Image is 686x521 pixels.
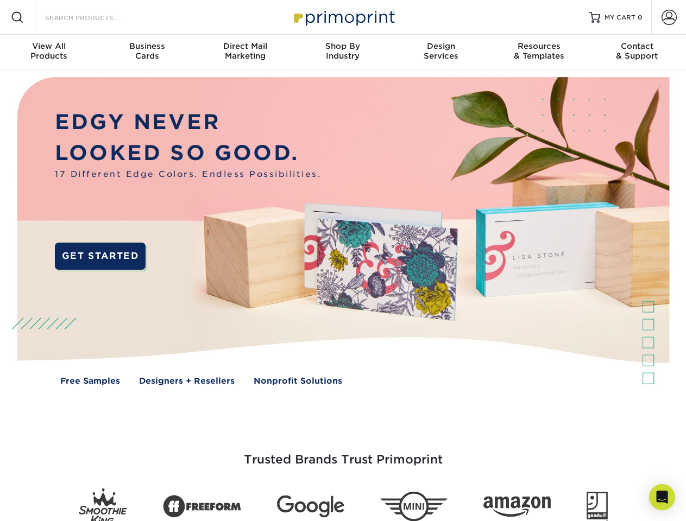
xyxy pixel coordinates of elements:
a: Nonprofit Solutions [254,375,342,387]
span: 0 [638,14,643,21]
a: DesignServices [392,35,490,69]
img: Google [277,495,344,518]
span: MY CART [605,13,635,22]
a: GET STARTED [55,243,146,270]
input: SEARCH PRODUCTS..... [44,11,150,24]
a: BusinessCards [98,35,196,69]
a: Contact& Support [588,35,686,69]
span: Contact [588,41,686,51]
p: EDGY NEVER [55,107,321,138]
span: Design [392,41,490,51]
span: 17 Different Edge Colors. Endless Possibilities. [55,168,321,181]
span: Business [98,41,196,51]
div: Cards [98,41,196,61]
a: Direct MailMarketing [196,35,294,69]
span: Shop By [294,41,392,51]
span: Direct Mail [196,41,294,51]
img: Primoprint [289,5,398,29]
h3: Trusted Brands Trust Primoprint [26,427,661,480]
div: Marketing [196,41,294,61]
a: Free Samples [60,375,120,387]
a: Resources& Templates [490,35,588,69]
img: Amazon [483,497,551,517]
div: Industry [294,41,392,61]
div: & Templates [490,41,588,61]
a: Shop ByIndustry [294,35,392,69]
div: Open Intercom Messenger [649,484,675,510]
p: LOOKED SO GOOD. [55,138,321,169]
img: Goodwill [587,492,608,521]
div: & Support [588,41,686,61]
a: Designers + Resellers [139,375,235,387]
div: Services [392,41,490,61]
span: Resources [490,41,588,51]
